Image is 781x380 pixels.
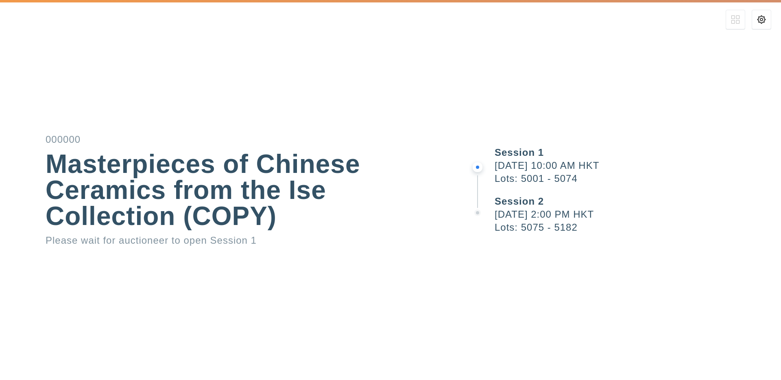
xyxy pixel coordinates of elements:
div: Please wait for auctioneer to open Session 1 [46,236,423,245]
div: Masterpieces of Chinese Ceramics from the Ise Collection (COPY) [46,151,423,229]
div: Session 1 [495,148,781,157]
div: Session 2 [495,197,781,206]
div: Lots: 5075 - 5182 [495,223,781,232]
div: [DATE] 10:00 AM HKT [495,161,781,170]
div: [DATE] 2:00 PM HKT [495,210,781,219]
div: 000000 [46,135,423,144]
div: Lots: 5001 - 5074 [495,174,781,183]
